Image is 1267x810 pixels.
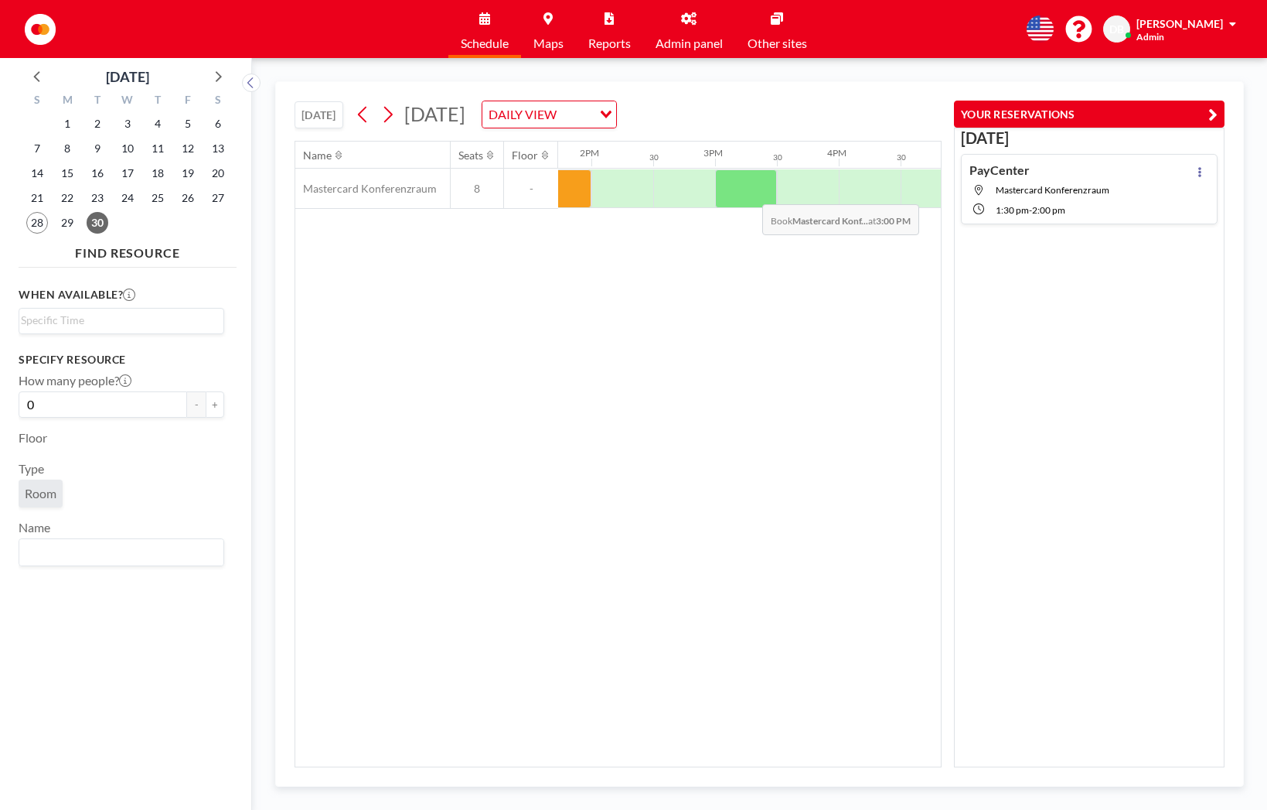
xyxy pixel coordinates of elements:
div: T [83,91,113,111]
div: 4PM [827,147,846,159]
span: 2:00 PM [1032,204,1065,216]
span: Saturday, September 13, 2025 [207,138,229,159]
span: 8 [451,182,503,196]
span: Other sites [748,37,807,50]
b: 3:00 PM [876,215,911,227]
span: Maps [533,37,564,50]
span: Sunday, September 21, 2025 [26,187,48,209]
span: Wednesday, September 24, 2025 [117,187,138,209]
span: Admin panel [656,37,723,50]
div: T [142,91,172,111]
div: [DATE] [106,66,149,87]
span: Monday, September 15, 2025 [56,162,78,184]
h4: FIND RESOURCE [19,239,237,261]
div: 30 [773,152,782,162]
div: Seats [458,149,483,162]
span: Tuesday, September 23, 2025 [87,187,108,209]
span: Thursday, September 4, 2025 [147,113,169,135]
span: Friday, September 26, 2025 [177,187,199,209]
span: DAILY VIEW [485,104,560,125]
span: Sunday, September 7, 2025 [26,138,48,159]
span: Sunday, September 28, 2025 [26,212,48,234]
input: Search for option [561,104,591,125]
label: Type [19,461,44,477]
span: Tuesday, September 9, 2025 [87,138,108,159]
span: Thursday, September 25, 2025 [147,187,169,209]
button: - [187,391,206,418]
h3: Specify resource [19,353,224,367]
span: - [504,182,558,196]
div: Name [303,149,332,162]
div: 30 [897,152,906,162]
span: Monday, September 1, 2025 [56,113,78,135]
label: How many people? [19,373,131,388]
span: Tuesday, September 2, 2025 [87,113,108,135]
span: Wednesday, September 3, 2025 [117,113,138,135]
div: F [172,91,203,111]
span: Mastercard Konferenzraum [295,182,437,196]
div: S [203,91,233,111]
div: S [22,91,53,111]
div: Floor [512,149,538,162]
h3: [DATE] [961,128,1218,148]
img: organization-logo [25,14,56,45]
input: Search for option [21,312,215,329]
div: Search for option [482,101,616,128]
span: Wednesday, September 17, 2025 [117,162,138,184]
span: [PERSON_NAME] [1136,17,1223,30]
span: Tuesday, September 16, 2025 [87,162,108,184]
span: Room [25,486,56,501]
div: 30 [649,152,659,162]
span: Monday, September 29, 2025 [56,212,78,234]
span: [DATE] [404,102,465,125]
button: YOUR RESERVATIONS [954,101,1224,128]
b: Mastercard Konf... [792,215,868,227]
div: 3PM [703,147,723,159]
div: Search for option [19,539,223,566]
div: M [53,91,83,111]
span: Saturday, September 27, 2025 [207,187,229,209]
span: Saturday, September 20, 2025 [207,162,229,184]
span: - [1029,204,1032,216]
h4: PayCenter [969,162,1030,178]
span: Friday, September 12, 2025 [177,138,199,159]
span: Sunday, September 14, 2025 [26,162,48,184]
div: Search for option [19,309,223,332]
span: Tuesday, September 30, 2025 [87,212,108,234]
span: Admin [1136,31,1164,43]
span: Book at [762,204,919,235]
div: 2PM [580,147,599,159]
span: Wednesday, September 10, 2025 [117,138,138,159]
button: [DATE] [295,101,343,128]
span: Friday, September 5, 2025 [177,113,199,135]
span: Monday, September 8, 2025 [56,138,78,159]
span: Mastercard Konferenzraum [996,184,1109,196]
span: Thursday, September 18, 2025 [147,162,169,184]
div: W [113,91,143,111]
span: Friday, September 19, 2025 [177,162,199,184]
label: Name [19,520,50,535]
span: DB [1109,22,1124,36]
span: Thursday, September 11, 2025 [147,138,169,159]
span: Reports [588,37,631,50]
input: Search for option [21,542,215,562]
span: 1:30 PM [996,204,1029,216]
button: + [206,391,224,418]
span: Monday, September 22, 2025 [56,187,78,209]
span: Saturday, September 6, 2025 [207,113,229,135]
label: Floor [19,430,47,446]
span: Schedule [461,37,509,50]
